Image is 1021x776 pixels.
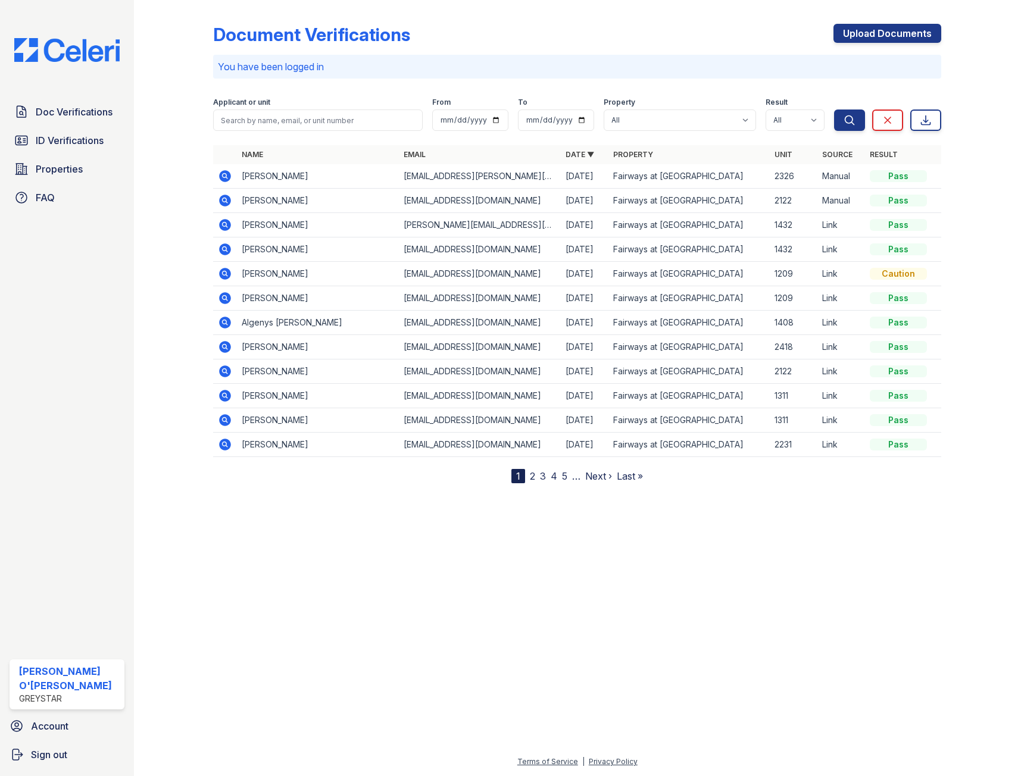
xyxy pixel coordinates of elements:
[5,743,129,766] a: Sign out
[31,747,67,762] span: Sign out
[870,170,927,182] div: Pass
[770,262,817,286] td: 1209
[770,237,817,262] td: 1432
[770,359,817,384] td: 2122
[10,186,124,209] a: FAQ
[770,433,817,457] td: 2231
[566,150,594,159] a: Date ▼
[561,433,608,457] td: [DATE]
[213,24,410,45] div: Document Verifications
[582,757,585,766] div: |
[817,433,865,457] td: Link
[561,286,608,311] td: [DATE]
[10,129,124,152] a: ID Verifications
[561,335,608,359] td: [DATE]
[237,335,399,359] td: [PERSON_NAME]
[237,359,399,384] td: [PERSON_NAME]
[608,433,770,457] td: Fairways at [GEOGRAPHIC_DATA]
[817,359,865,384] td: Link
[608,384,770,408] td: Fairways at [GEOGRAPHIC_DATA]
[19,693,120,705] div: Greystar
[399,286,561,311] td: [EMAIL_ADDRESS][DOMAIN_NAME]
[399,262,561,286] td: [EMAIL_ADDRESS][DOMAIN_NAME]
[36,190,55,205] span: FAQ
[404,150,426,159] a: Email
[561,237,608,262] td: [DATE]
[399,433,561,457] td: [EMAIL_ADDRESS][DOMAIN_NAME]
[562,470,567,482] a: 5
[517,757,578,766] a: Terms of Service
[399,237,561,262] td: [EMAIL_ADDRESS][DOMAIN_NAME]
[561,408,608,433] td: [DATE]
[561,384,608,408] td: [DATE]
[518,98,527,107] label: To
[817,237,865,262] td: Link
[540,470,546,482] a: 3
[399,189,561,213] td: [EMAIL_ADDRESS][DOMAIN_NAME]
[770,286,817,311] td: 1209
[36,133,104,148] span: ID Verifications
[770,408,817,433] td: 1311
[870,219,927,231] div: Pass
[604,98,635,107] label: Property
[870,390,927,402] div: Pass
[399,311,561,335] td: [EMAIL_ADDRESS][DOMAIN_NAME]
[770,213,817,237] td: 1432
[572,469,580,483] span: …
[775,150,792,159] a: Unit
[766,98,788,107] label: Result
[822,150,853,159] a: Source
[399,408,561,433] td: [EMAIL_ADDRESS][DOMAIN_NAME]
[237,286,399,311] td: [PERSON_NAME]
[589,757,638,766] a: Privacy Policy
[242,150,263,159] a: Name
[870,439,927,450] div: Pass
[770,189,817,213] td: 2122
[237,408,399,433] td: [PERSON_NAME]
[608,262,770,286] td: Fairways at [GEOGRAPHIC_DATA]
[432,98,451,107] label: From
[613,150,653,159] a: Property
[237,164,399,189] td: [PERSON_NAME]
[237,213,399,237] td: [PERSON_NAME]
[19,664,120,693] div: [PERSON_NAME] O'[PERSON_NAME]
[870,292,927,304] div: Pass
[237,189,399,213] td: [PERSON_NAME]
[608,335,770,359] td: Fairways at [GEOGRAPHIC_DATA]
[218,60,936,74] p: You have been logged in
[817,335,865,359] td: Link
[213,98,270,107] label: Applicant or unit
[817,262,865,286] td: Link
[585,470,612,482] a: Next ›
[608,311,770,335] td: Fairways at [GEOGRAPHIC_DATA]
[817,189,865,213] td: Manual
[213,109,423,131] input: Search by name, email, or unit number
[399,164,561,189] td: [EMAIL_ADDRESS][PERSON_NAME][DOMAIN_NAME]
[551,470,557,482] a: 4
[237,311,399,335] td: Algenys [PERSON_NAME]
[817,164,865,189] td: Manual
[870,414,927,426] div: Pass
[608,189,770,213] td: Fairways at [GEOGRAPHIC_DATA]
[870,195,927,206] div: Pass
[561,262,608,286] td: [DATE]
[399,213,561,237] td: [PERSON_NAME][EMAIL_ADDRESS][DOMAIN_NAME]
[399,335,561,359] td: [EMAIL_ADDRESS][DOMAIN_NAME]
[608,286,770,311] td: Fairways at [GEOGRAPHIC_DATA]
[817,286,865,311] td: Link
[870,268,927,280] div: Caution
[5,714,129,738] a: Account
[870,243,927,255] div: Pass
[530,470,535,482] a: 2
[511,469,525,483] div: 1
[561,189,608,213] td: [DATE]
[237,262,399,286] td: [PERSON_NAME]
[36,162,83,176] span: Properties
[561,311,608,335] td: [DATE]
[770,164,817,189] td: 2326
[608,359,770,384] td: Fairways at [GEOGRAPHIC_DATA]
[237,237,399,262] td: [PERSON_NAME]
[608,237,770,262] td: Fairways at [GEOGRAPHIC_DATA]
[608,164,770,189] td: Fairways at [GEOGRAPHIC_DATA]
